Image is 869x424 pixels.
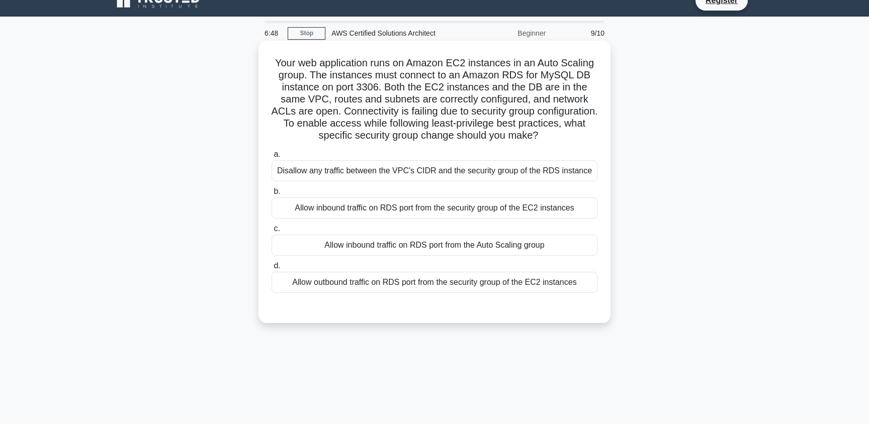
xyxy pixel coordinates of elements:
span: b. [274,187,280,195]
h5: Your web application runs on Amazon EC2 instances in an Auto Scaling group. The instances must co... [271,57,598,142]
div: Disallow any traffic between the VPC's CIDR and the security group of the RDS instance [272,160,597,181]
div: Allow inbound traffic on RDS port from the security group of the EC2 instances [272,197,597,219]
div: AWS Certified Solutions Architect [325,23,464,43]
div: 6:48 [258,23,288,43]
span: c. [274,224,280,233]
div: Allow inbound traffic on RDS port from the Auto Scaling group [272,235,597,256]
span: d. [274,261,280,270]
div: Beginner [464,23,552,43]
a: Stop [288,27,325,40]
span: a. [274,150,280,158]
div: Allow outbound traffic on RDS port from the security group of the EC2 instances [272,272,597,293]
div: 9/10 [552,23,611,43]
